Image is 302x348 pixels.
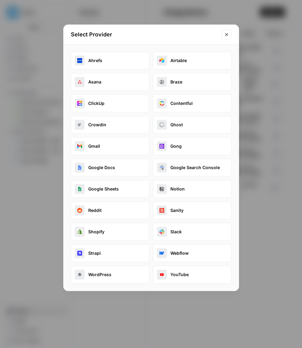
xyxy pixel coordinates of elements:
[71,180,149,198] button: google_sheetsGoogle Sheets
[159,187,164,191] img: notion
[153,180,231,198] button: notionNotion
[71,30,218,39] h2: Select Provider
[222,30,231,39] button: Close modal
[77,165,82,170] img: google_docs
[159,80,164,84] img: braze
[153,52,231,69] button: airtable_oauthAirtable
[71,244,149,262] button: strapiStrapi
[159,208,164,213] img: sanity
[71,159,149,176] button: google_docsGoogle Docs
[153,116,231,134] button: ghostGhost
[77,187,82,191] img: google_sheets
[71,266,149,283] button: wordpressWordPress
[159,122,164,127] img: ghost
[77,229,82,234] img: shopify
[153,223,231,241] button: slackSlack
[77,144,82,149] img: gmail
[159,251,164,256] img: webflow_oauth
[71,137,149,155] button: gmailGmail
[159,165,164,170] img: google_search_console
[77,122,82,127] img: crowdin
[159,144,164,149] img: gong
[153,202,231,219] button: sanitySanity
[71,202,149,219] button: redditReddit
[159,229,164,234] img: slack
[153,244,231,262] button: webflow_oauthWebflow
[77,101,82,106] img: clickup
[153,159,231,176] button: google_search_consoleGoogle Search Console
[153,137,231,155] button: gongGong
[153,94,231,112] button: contentfulContentful
[71,223,149,241] button: shopifyShopify
[159,101,164,106] img: contentful
[77,80,82,84] img: asana
[153,73,231,91] button: brazeBraze
[71,94,149,112] button: clickupClickUp
[159,58,164,63] img: airtable_oauth
[71,116,149,134] button: crowdinCrowdin
[153,266,231,283] button: youtubeYouTube
[71,52,149,69] button: ahrefsAhrefs
[71,73,149,91] button: asanaAsana
[77,208,82,213] img: reddit
[77,251,82,256] img: strapi
[77,272,82,277] img: wordpress
[77,58,82,63] img: ahrefs
[159,272,164,277] img: youtube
